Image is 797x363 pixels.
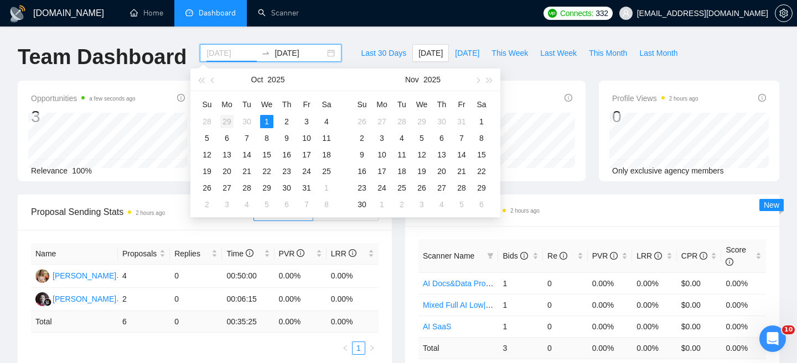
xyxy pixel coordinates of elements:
td: 2025-11-28 [452,180,472,196]
td: 0.00% [327,265,379,288]
div: 8 [320,198,333,211]
div: 15 [475,148,488,161]
div: 1 [320,181,333,194]
td: 2025-10-15 [257,146,277,163]
div: 21 [455,165,468,178]
span: dashboard [185,9,193,17]
td: 2025-10-25 [317,163,337,180]
th: Fr [297,96,317,113]
td: 2025-10-26 [197,180,217,196]
span: Last Month [639,47,677,59]
span: swap-right [261,49,270,57]
div: 3 [415,198,428,211]
div: 28 [200,115,214,128]
td: 2025-11-23 [352,180,372,196]
span: setting [775,9,792,18]
th: We [257,96,277,113]
td: 1 [498,294,543,315]
time: 2 hours ago [669,96,698,102]
span: Score [726,245,746,266]
td: 0 [170,265,222,288]
td: 2025-10-11 [317,130,337,146]
span: Scanner Name [423,251,474,260]
td: 2025-11-01 [472,113,491,130]
td: 2025-11-20 [432,163,452,180]
td: 2025-10-12 [197,146,217,163]
time: 2 hours ago [510,208,540,214]
div: 5 [200,131,214,145]
div: 5 [260,198,273,211]
td: 4 [118,265,170,288]
div: 31 [300,181,313,194]
td: 2025-11-06 [277,196,297,213]
button: Nov [405,69,419,91]
div: 3 [220,198,234,211]
td: 2025-10-13 [217,146,237,163]
td: 2025-10-30 [432,113,452,130]
div: 3 [300,115,313,128]
span: Time [226,249,253,258]
td: 2025-11-26 [412,180,432,196]
div: 25 [395,181,408,194]
div: 8 [475,131,488,145]
td: 2025-10-28 [237,180,257,196]
span: 10 [782,325,795,334]
td: 2025-11-03 [372,130,392,146]
td: Total [31,311,118,333]
span: New [764,201,779,209]
div: 7 [455,131,468,145]
td: 2025-10-22 [257,163,277,180]
td: 2025-12-05 [452,196,472,213]
span: Dashboard [199,8,236,18]
td: 2025-10-29 [412,113,432,130]
button: Last Month [633,44,684,62]
img: SS [35,292,49,306]
td: 2025-11-13 [432,146,452,163]
td: 0 [543,294,588,315]
span: Last 30 Days [361,47,406,59]
td: 1 [498,272,543,294]
h1: Team Dashboard [18,44,187,70]
td: 2025-10-04 [317,113,337,130]
button: This Month [583,44,633,62]
td: 2025-10-14 [237,146,257,163]
div: 8 [260,131,273,145]
td: 2025-10-27 [372,113,392,130]
td: 2025-09-29 [217,113,237,130]
div: 1 [375,198,389,211]
div: 11 [395,148,408,161]
td: 2025-10-05 [197,130,217,146]
td: $0.00 [677,294,722,315]
div: 28 [455,181,468,194]
img: AV [35,269,49,283]
span: PVR [279,249,305,258]
td: 2025-11-27 [432,180,452,196]
span: Relevance [31,166,68,175]
span: 100% [72,166,92,175]
div: 10 [300,131,313,145]
span: Last Week [540,47,577,59]
span: right [369,345,375,351]
td: 0.00% [632,272,677,294]
div: 7 [240,131,253,145]
a: SS[PERSON_NAME] [35,294,116,303]
td: 2025-10-31 [297,180,317,196]
td: 2025-11-03 [217,196,237,213]
div: 24 [300,165,313,178]
span: Scanner Breakdown [418,203,766,217]
th: Sa [472,96,491,113]
td: 0.00% [632,294,677,315]
td: 2025-11-08 [472,130,491,146]
a: homeHome [130,8,163,18]
div: 12 [415,148,428,161]
div: 6 [475,198,488,211]
span: Bids [503,251,527,260]
div: 30 [240,115,253,128]
td: 2025-11-07 [297,196,317,213]
span: Re [547,251,567,260]
span: info-circle [560,252,567,260]
td: 2025-10-16 [277,146,297,163]
td: 2025-10-08 [257,130,277,146]
td: 2025-10-07 [237,130,257,146]
span: info-circle [565,94,572,102]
